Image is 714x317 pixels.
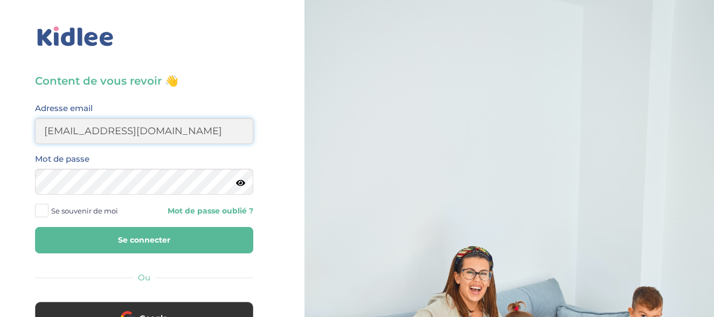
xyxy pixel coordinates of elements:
[152,206,253,216] a: Mot de passe oublié ?
[35,227,253,253] button: Se connecter
[35,152,89,166] label: Mot de passe
[35,73,253,88] h3: Content de vous revoir 👋
[35,101,93,115] label: Adresse email
[35,24,116,49] img: logo_kidlee_bleu
[35,118,253,144] input: Email
[51,204,118,218] span: Se souvenir de moi
[138,272,150,282] span: Ou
